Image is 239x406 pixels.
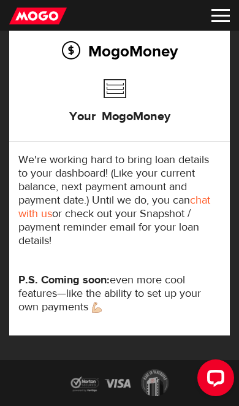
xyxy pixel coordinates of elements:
a: chat with us [18,193,210,221]
p: We're working hard to bring loan details to your dashboard! (Like your current balance, next paym... [18,153,221,248]
img: strong arm emoji [92,302,102,313]
img: menu-8c7f6768b6b270324deb73bd2f515a8c.svg [211,9,230,22]
img: mogo_logo-11ee424be714fa7cbb0f0f49df9e16ec.png [9,7,67,25]
h2: MogoMoney [18,38,221,64]
p: even more cool features—like the ability to set up your own payments [18,274,221,314]
iframe: LiveChat chat widget [188,354,239,406]
strong: P.S. Coming soon: [18,273,110,287]
h3: Your MogoMoney [69,94,170,134]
